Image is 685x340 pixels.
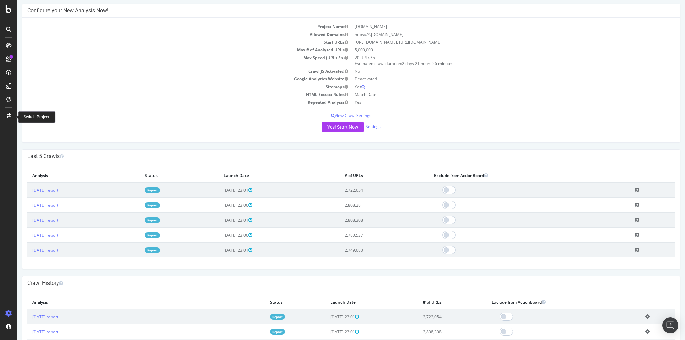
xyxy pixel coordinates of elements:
td: No [334,67,658,75]
span: [DATE] 23:01 [206,187,235,193]
a: Settings [348,124,363,129]
td: https://*.[DOMAIN_NAME] [334,31,658,38]
td: 2,749,083 [322,243,411,258]
th: Launch Date [201,168,322,182]
a: Report [127,202,142,208]
a: Report [127,187,142,193]
td: [URL][DOMAIN_NAME], [URL][DOMAIN_NAME] [334,38,658,46]
td: Max # of Analysed URLs [10,46,334,54]
td: HTML Extract Rules [10,91,334,98]
th: Status [248,295,308,309]
a: [DATE] report [15,314,41,320]
td: Crawl JS Activated [10,67,334,75]
span: 2 days 21 hours 26 minutes [385,61,436,66]
td: Yes [334,83,658,91]
a: Report [127,232,142,238]
a: Report [253,314,268,320]
td: 2,780,537 [322,228,411,243]
div: Switch Project [24,114,50,120]
th: Exclude from ActionBoard [412,168,612,182]
td: 2,808,281 [322,198,411,213]
a: [DATE] report [15,329,41,335]
span: [DATE] 23:01 [313,314,341,320]
td: Deactivated [334,75,658,83]
td: 2,722,054 [322,182,411,198]
th: Analysis [10,168,122,182]
th: Launch Date [308,295,401,309]
a: [DATE] report [15,217,41,223]
a: Report [127,247,142,253]
span: [DATE] 23:01 [206,247,235,253]
th: Analysis [10,295,248,309]
span: [DATE] 23:01 [206,217,235,223]
th: # of URLs [322,168,411,182]
td: Yes [334,98,658,106]
a: [DATE] report [15,232,41,238]
td: Max Speed (URLs / s) [10,54,334,67]
span: [DATE] 23:00 [206,232,235,238]
td: 5,000,000 [334,46,658,54]
a: [DATE] report [15,202,41,208]
span: [DATE] 23:00 [206,202,235,208]
th: Exclude from ActionBoard [469,295,623,309]
a: [DATE] report [15,247,41,253]
button: Yes! Start Now [305,122,346,132]
td: Match Date [334,91,658,98]
p: View Crawl Settings [10,113,658,118]
span: [DATE] 23:01 [313,329,341,335]
td: 20 URLs / s Estimated crawl duration: [334,54,658,67]
td: Sitemaps [10,83,334,91]
h4: Last 5 Crawls [10,153,658,160]
td: Project Name [10,23,334,30]
td: Repeated Analysis [10,98,334,106]
td: 2,808,308 [322,213,411,228]
td: [DOMAIN_NAME] [334,23,658,30]
td: 2,808,308 [401,324,469,339]
a: [DATE] report [15,187,41,193]
td: Google Analytics Website [10,75,334,83]
td: Allowed Domains [10,31,334,38]
h4: Configure your New Analysis Now! [10,7,658,14]
a: Report [253,329,268,335]
a: Report [127,217,142,223]
td: Start URLs [10,38,334,46]
th: Status [122,168,201,182]
div: Open Intercom Messenger [662,317,678,333]
th: # of URLs [401,295,469,309]
h4: Crawl History [10,280,658,287]
td: 2,722,054 [401,309,469,324]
